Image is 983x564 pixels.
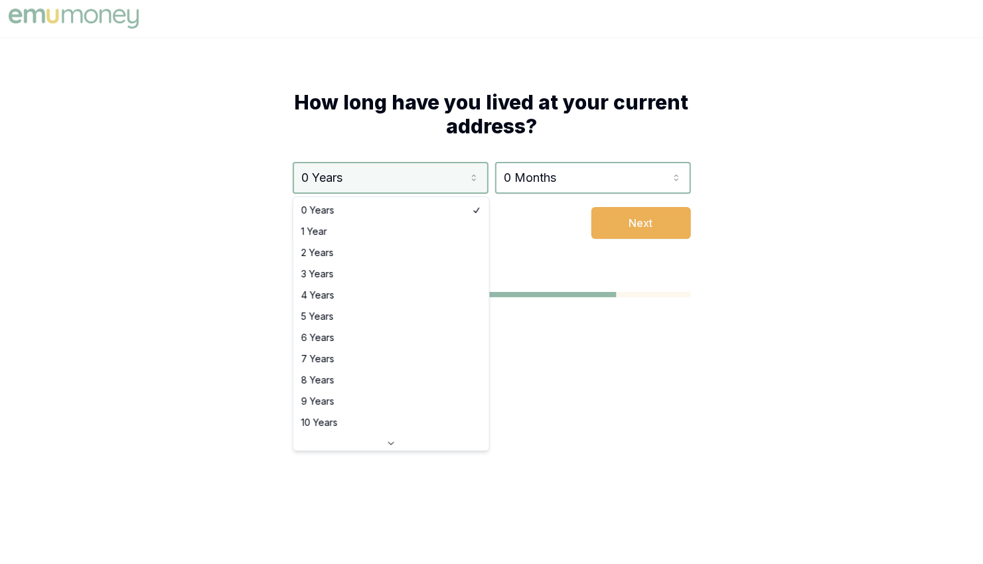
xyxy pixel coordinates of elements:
[301,395,335,408] span: 9 Years
[301,374,335,387] span: 8 Years
[301,352,335,366] span: 7 Years
[301,331,335,344] span: 6 Years
[301,225,327,238] span: 1 Year
[301,204,335,217] span: 0 Years
[301,416,338,429] span: 10 Years
[301,310,334,323] span: 5 Years
[301,246,334,259] span: 2 Years
[301,267,334,281] span: 3 Years
[301,289,335,302] span: 4 Years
